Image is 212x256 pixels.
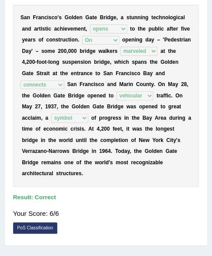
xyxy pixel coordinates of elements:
b: G [85,14,89,21]
b: f [170,26,171,32]
b: e [187,26,190,32]
b: r [119,70,121,76]
b: n [188,37,191,43]
b: l [105,48,107,54]
b: a [24,14,27,21]
b: n [81,26,84,32]
b: i [105,14,107,21]
b: t [138,26,139,32]
b: f [181,26,183,32]
b: 2 [58,48,61,54]
b: c [134,70,137,76]
b: e [65,70,68,76]
b: i [160,26,161,32]
b: 2 [181,81,184,87]
b: c [156,14,159,21]
b: d [86,48,89,54]
b: o [97,70,100,76]
b: i [183,26,184,32]
b: y [150,70,153,76]
b: e [71,70,74,76]
b: e [167,37,170,43]
b: y [151,37,154,43]
b: o [101,81,104,87]
b: r [112,48,115,54]
b: c [161,26,164,32]
b: t [68,37,70,43]
b: n [132,37,135,43]
b: g [104,59,107,65]
b: s [80,59,83,65]
b: a [26,48,29,54]
b: t [29,70,31,76]
b: i [183,37,184,43]
b: l [48,59,49,65]
b: h [126,59,129,65]
b: s [132,59,135,65]
b: n [158,70,161,76]
b: o [49,37,52,43]
b: s [42,48,45,54]
b: i [63,26,64,32]
b: a [107,70,110,76]
b: t [60,70,62,76]
b: v [184,26,187,32]
b: r [42,70,44,76]
b: o [54,14,57,21]
b: o [137,70,140,76]
b: t [151,14,153,21]
b: d [73,14,76,21]
b: n [79,14,82,21]
b: t [149,81,151,87]
b: t [171,26,173,32]
b: e [107,59,110,65]
b: i [129,81,130,87]
b: p [125,37,129,43]
b: a [44,70,47,76]
b: o [71,37,74,43]
b: d [145,37,148,43]
b: a [167,26,170,32]
b: C [136,81,140,87]
b: F [33,14,36,21]
b: r [97,59,99,65]
b: t [56,70,57,76]
b: o [42,59,45,65]
b: a [121,70,124,76]
b: h [118,59,121,65]
b: e [70,26,73,32]
b: n [75,37,78,43]
b: s [131,70,134,76]
b: n [137,14,140,21]
b: G [22,70,26,76]
b: s [59,14,62,21]
b: n [27,14,30,21]
b: e [113,14,116,21]
b: ' [163,37,164,43]
b: P [164,37,167,43]
b: a [22,26,25,32]
b: c [44,14,47,21]
b: e [94,14,97,21]
b: h [139,26,142,32]
b: l [167,59,169,65]
b: f [42,37,43,43]
b: a [85,81,88,87]
b: G [65,14,69,21]
b: r [60,37,62,43]
b: . [78,37,79,43]
b: t [77,70,79,76]
b: M [168,81,172,87]
b: 0 [68,48,71,54]
b: p [149,26,152,32]
b: s [144,59,147,65]
b: c [98,81,101,87]
b: F [80,81,83,87]
b: o [164,59,167,65]
b: n [53,59,56,65]
b: l [168,14,170,21]
b: t [84,26,86,32]
b: c [87,70,90,76]
b: n [110,81,113,87]
b: s [115,48,118,54]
